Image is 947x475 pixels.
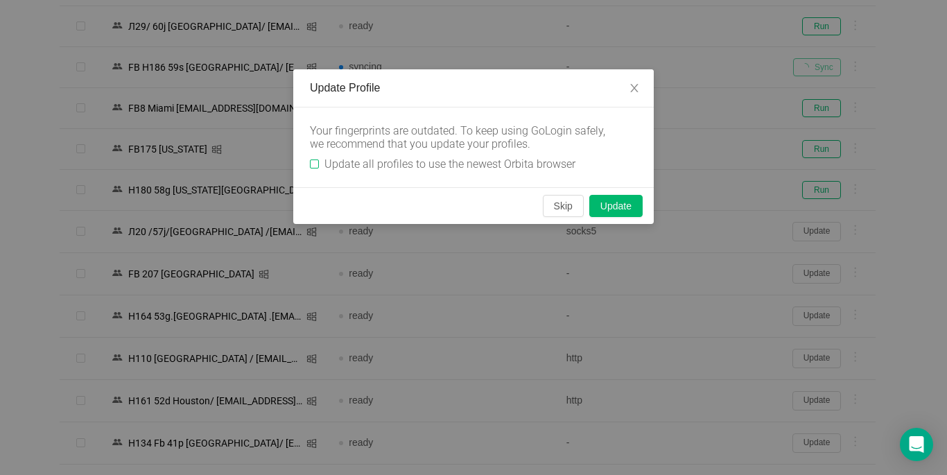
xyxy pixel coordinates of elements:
div: Open Intercom Messenger [900,428,933,461]
div: Your fingerprints are outdated. To keep using GoLogin safely, we recommend that you update your p... [310,124,615,150]
button: Update [589,195,643,217]
button: Close [615,69,654,108]
button: Skip [543,195,584,217]
i: icon: close [629,83,640,94]
div: Update Profile [310,80,637,96]
span: Update all profiles to use the newest Orbita browser [319,157,581,171]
